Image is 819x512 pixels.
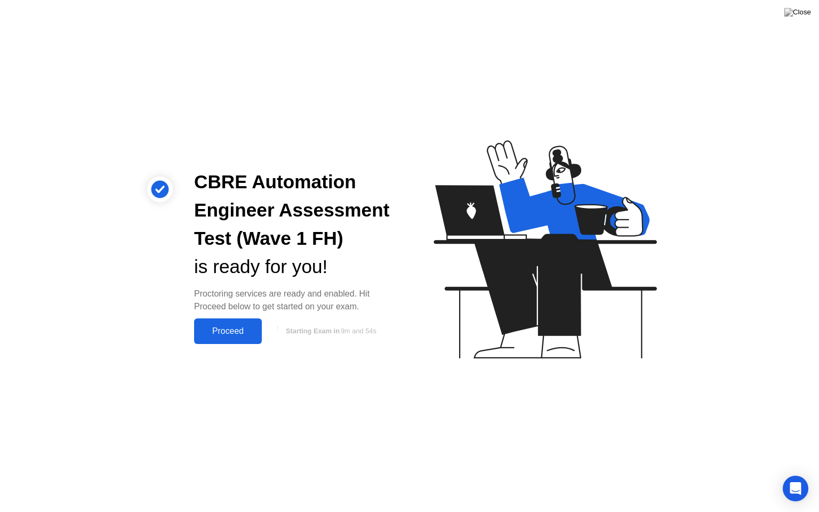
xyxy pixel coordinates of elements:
[267,321,392,341] button: Starting Exam in9m and 54s
[341,327,376,335] span: 9m and 54s
[783,476,808,501] div: Open Intercom Messenger
[194,287,392,313] div: Proctoring services are ready and enabled. Hit Proceed below to get started on your exam.
[197,326,259,336] div: Proceed
[194,168,392,252] div: CBRE Automation Engineer Assessment Test (Wave 1 FH)
[784,8,811,17] img: Close
[194,253,392,281] div: is ready for you!
[194,318,262,344] button: Proceed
